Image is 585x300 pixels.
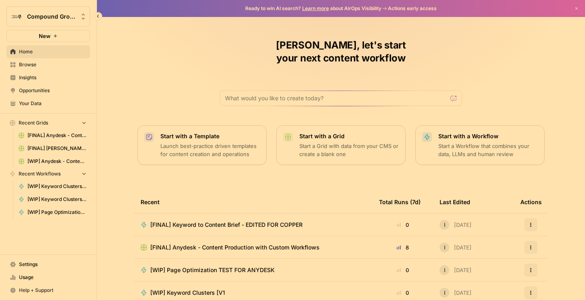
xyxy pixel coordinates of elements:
a: [FINAL] [PERSON_NAME] - Content Producton with Custom Workflows [15,142,90,155]
button: Recent Workflows [6,168,90,180]
a: Opportunities [6,84,90,97]
span: Recent Grids [19,119,48,127]
div: Recent [141,191,366,213]
span: I [444,266,445,274]
span: Actions early access [388,5,437,12]
span: Recent Workflows [19,170,61,177]
p: Start a Workflow that combines your data, LLMs and human review [438,142,538,158]
a: [WIP] Keyword Clusters [V1 [15,180,90,193]
div: [DATE] [440,220,471,230]
div: [DATE] [440,243,471,252]
div: 0 [379,266,427,274]
img: Compound Growth Logo [9,9,24,24]
div: 0 [379,289,427,297]
a: [WIP] Page Optimization TEST FOR ANYDESK [141,266,366,274]
span: Opportunities [19,87,86,94]
button: Start with a GridStart a Grid with data from your CMS or create a blank one [276,125,406,165]
a: Home [6,45,90,58]
div: Actions [520,191,542,213]
span: Ready to win AI search? about AirOps Visibility [245,5,381,12]
a: Browse [6,58,90,71]
input: What would you like to create today? [225,94,447,102]
div: 0 [379,221,427,229]
button: Recent Grids [6,117,90,129]
p: Start with a Grid [299,132,399,140]
span: Help + Support [19,287,86,294]
a: [WIP] Keyword Clusters [V2] [15,193,90,206]
span: Home [19,48,86,55]
button: Help + Support [6,284,90,297]
span: [WIP] Anydesk - Content Producton with Out-of-Box Power Agents [27,158,86,165]
a: [FINAL] Anydesk - Content Production with Custom Workflows [15,129,90,142]
button: Workspace: Compound Growth [6,6,90,27]
div: Total Runs (7d) [379,191,421,213]
h1: [PERSON_NAME], let's start your next content workflow [220,39,462,65]
a: Usage [6,271,90,284]
span: Compound Growth [27,13,76,21]
button: Start with a WorkflowStart a Workflow that combines your data, LLMs and human review [415,125,545,165]
span: [FINAL] Keyword to Content Brief - EDITED FOR COPPER [150,221,303,229]
button: Start with a TemplateLaunch best-practice driven templates for content creation and operations [137,125,267,165]
p: Start with a Template [160,132,260,140]
span: I [444,243,445,251]
span: Browse [19,61,86,68]
span: [FINAL] [PERSON_NAME] - Content Producton with Custom Workflows [27,145,86,152]
span: [WIP] Keyword Clusters [V1 [150,289,225,297]
a: [FINAL] Keyword to Content Brief - EDITED FOR COPPER [141,221,366,229]
a: Your Data [6,97,90,110]
a: [FINAL] Anydesk - Content Production with Custom Workflows [141,243,366,251]
span: [WIP] Keyword Clusters [V2] [27,196,86,203]
a: Insights [6,71,90,84]
div: [DATE] [440,288,471,298]
p: Launch best-practice driven templates for content creation and operations [160,142,260,158]
a: [WIP] Page Optimization TEST FOR ANYDESK [15,206,90,219]
a: Settings [6,258,90,271]
a: [WIP] Anydesk - Content Producton with Out-of-Box Power Agents [15,155,90,168]
p: Start a Grid with data from your CMS or create a blank one [299,142,399,158]
span: [WIP] Page Optimization TEST FOR ANYDESK [27,209,86,216]
p: Start with a Workflow [438,132,538,140]
span: [WIP] Page Optimization TEST FOR ANYDESK [150,266,275,274]
div: 8 [379,243,427,251]
a: Learn more [302,5,329,11]
span: I [444,289,445,297]
div: Last Edited [440,191,470,213]
span: Your Data [19,100,86,107]
div: [DATE] [440,265,471,275]
span: Insights [19,74,86,81]
span: [WIP] Keyword Clusters [V1 [27,183,86,190]
span: [FINAL] Anydesk - Content Production with Custom Workflows [27,132,86,139]
a: [WIP] Keyword Clusters [V1 [141,289,366,297]
span: Settings [19,261,86,268]
span: I [444,221,445,229]
span: New [39,32,51,40]
button: New [6,30,90,42]
span: [FINAL] Anydesk - Content Production with Custom Workflows [150,243,320,251]
span: Usage [19,274,86,281]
